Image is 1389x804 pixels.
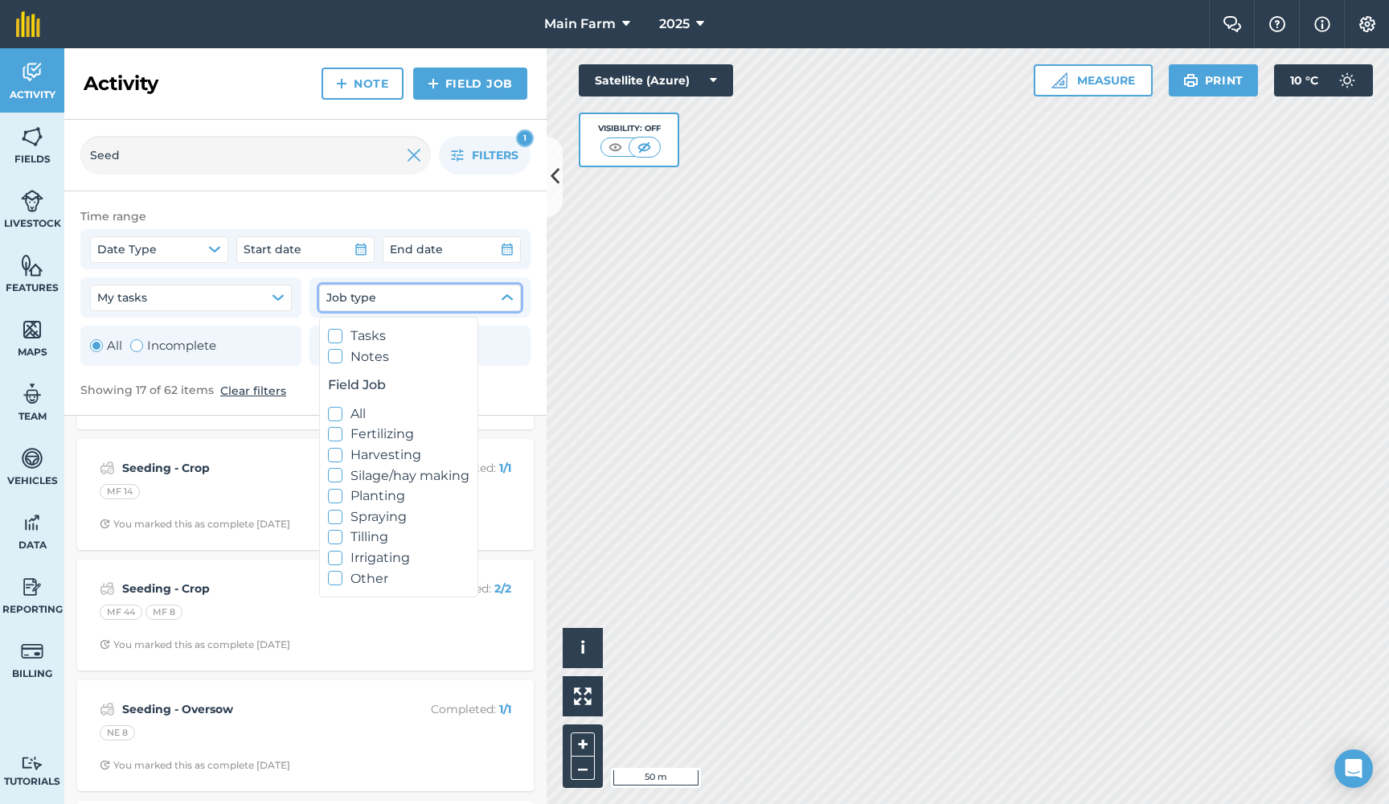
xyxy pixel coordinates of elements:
label: Planting [328,486,469,507]
label: Other [328,568,469,589]
label: Spraying [328,507,469,527]
img: Four arrows, one pointing top left, one top right, one bottom right and the last bottom left [574,687,592,705]
img: fieldmargin Logo [16,11,40,37]
img: Two speech bubbles overlapping with the left bubble in the forefront [1223,16,1242,32]
img: svg+xml;base64,PD94bWwgdmVyc2lvbj0iMS4wIiBlbmNvZGluZz0idXRmLTgiPz4KPCEtLSBHZW5lcmF0b3I6IEFkb2JlIE... [1331,64,1363,96]
button: Print [1169,64,1259,96]
img: svg+xml;base64,PHN2ZyB4bWxucz0iaHR0cDovL3d3dy53My5vcmcvMjAwMC9zdmciIHdpZHRoPSIyMiIgaGVpZ2h0PSIzMC... [407,146,421,165]
button: – [571,757,595,780]
button: Measure [1034,64,1153,96]
button: Satellite (Azure) [579,64,733,96]
img: svg+xml;base64,PHN2ZyB4bWxucz0iaHR0cDovL3d3dy53My5vcmcvMjAwMC9zdmciIHdpZHRoPSIxOSIgaGVpZ2h0PSIyNC... [1183,71,1198,90]
label: Harvesting [328,445,469,466]
img: A cog icon [1358,16,1377,32]
div: Open Intercom Messenger [1334,749,1373,788]
button: Attributions [563,628,603,668]
label: Tilling [328,527,469,548]
label: Irrigating [328,548,469,568]
span: 10 ° C [1290,64,1318,96]
img: A question mark icon [1268,16,1287,32]
span: Field Job [328,375,469,396]
button: + [571,732,595,757]
span: Main Farm [544,14,616,34]
div: Visibility: Off [598,122,661,135]
img: svg+xml;base64,PHN2ZyB4bWxucz0iaHR0cDovL3d3dy53My5vcmcvMjAwMC9zdmciIHdpZHRoPSI1MCIgaGVpZ2h0PSI0MC... [634,139,654,155]
label: Silage/hay making [328,466,469,486]
label: Notes [328,347,469,367]
label: All [328,404,469,425]
span: 2025 [659,14,690,34]
span: i [580,638,585,658]
label: Fertilizing [328,424,469,445]
img: Ruler icon [1051,72,1067,88]
label: Tasks [328,326,469,347]
img: svg+xml;base64,PHN2ZyB4bWxucz0iaHR0cDovL3d3dy53My5vcmcvMjAwMC9zdmciIHdpZHRoPSI1MCIgaGVpZ2h0PSI0MC... [605,139,625,155]
img: svg+xml;base64,PHN2ZyB4bWxucz0iaHR0cDovL3d3dy53My5vcmcvMjAwMC9zdmciIHdpZHRoPSIxNyIgaGVpZ2h0PSIxNy... [1314,14,1330,34]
